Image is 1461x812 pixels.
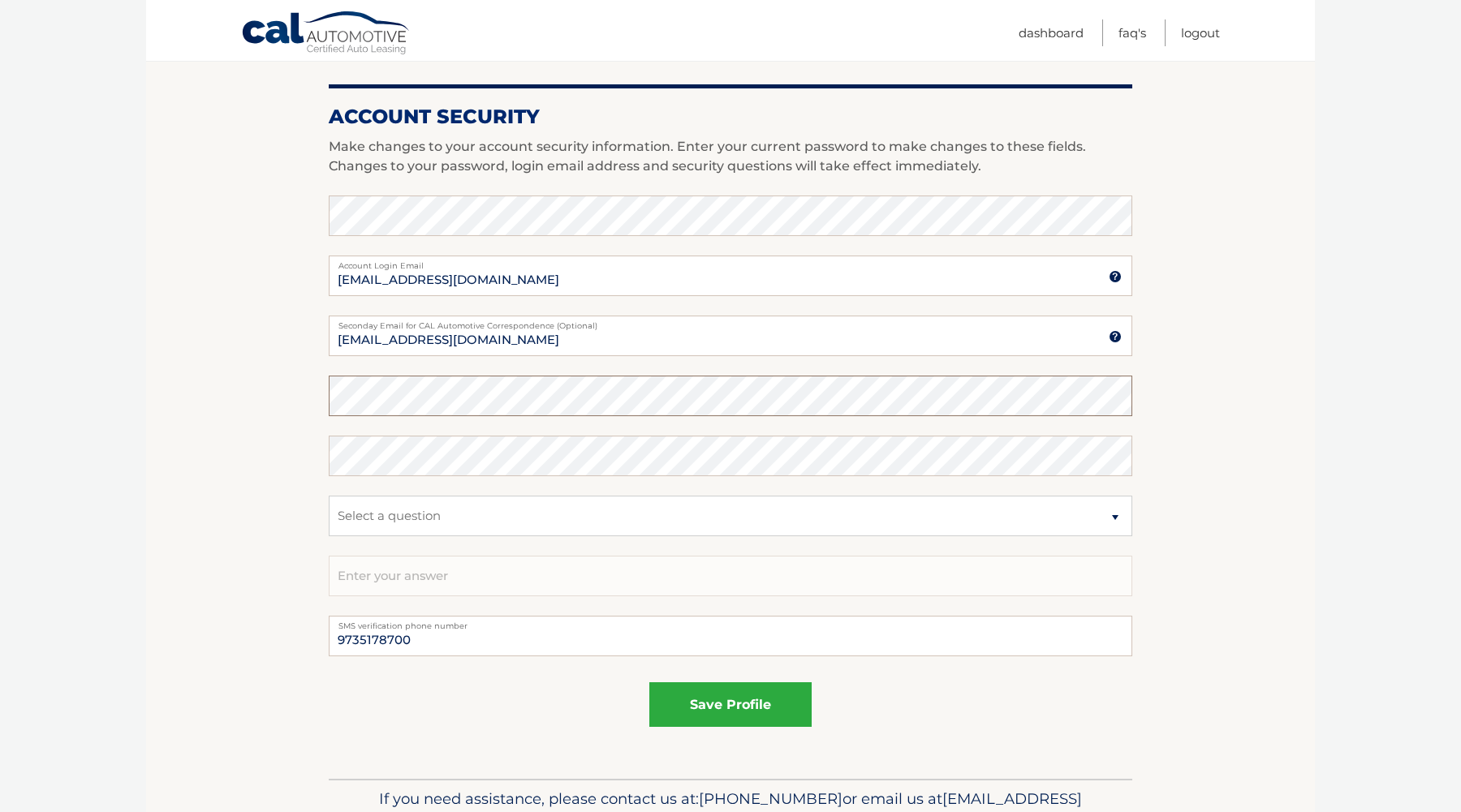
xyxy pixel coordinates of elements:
img: tooltip.svg [1109,330,1122,343]
input: Enter your answer [329,556,1132,596]
a: FAQ's [1118,19,1146,46]
button: save profile [649,682,812,727]
a: Logout [1181,19,1220,46]
input: Telephone number for SMS login verification [329,616,1132,656]
label: Seconday Email for CAL Automotive Correspondence (Optional) [329,316,1132,329]
a: Dashboard [1019,19,1084,46]
input: Account Login Email [329,256,1132,296]
label: SMS verification phone number [329,616,1132,629]
span: [PHONE_NUMBER] [699,789,843,808]
img: tooltip.svg [1109,270,1122,283]
label: Account Login Email [329,256,1132,269]
a: Cal Automotive [241,11,412,58]
h2: Account Security [329,105,1132,129]
p: Make changes to your account security information. Enter your current password to make changes to... [329,137,1132,176]
input: Seconday Email for CAL Automotive Correspondence (Optional) [329,316,1132,356]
